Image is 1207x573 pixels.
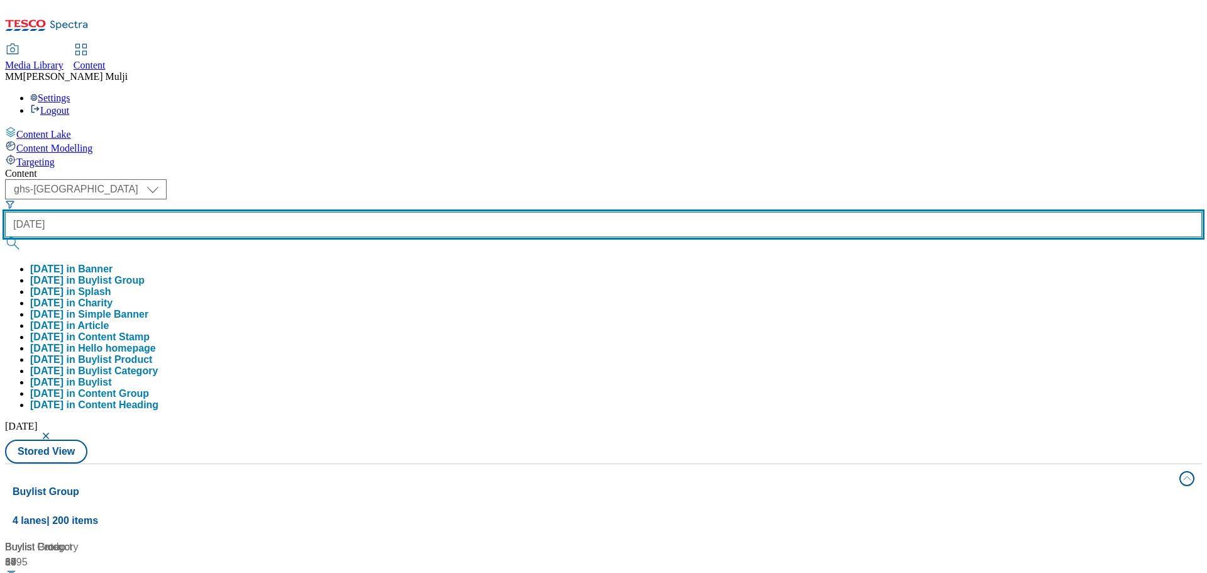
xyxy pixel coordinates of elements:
[5,440,87,464] button: Stored View
[74,45,106,71] a: Content
[5,60,63,70] span: Media Library
[78,331,150,342] span: Content Stamp
[74,60,106,70] span: Content
[5,140,1202,154] a: Content Modelling
[30,399,158,411] button: [DATE] in Content Heading
[30,264,113,275] button: [DATE] in Banner
[23,71,128,82] span: [PERSON_NAME] Mulji
[5,126,1202,140] a: Content Lake
[13,515,98,526] span: 4 lanes | 200 items
[30,286,111,298] button: [DATE] in Splash
[5,71,23,82] span: MM
[30,365,158,377] button: [DATE] in Buylist Category
[30,377,111,388] button: [DATE] in Buylist
[30,388,149,399] button: [DATE] in Content Group
[5,168,1202,179] div: Content
[30,298,113,309] button: [DATE] in Charity
[5,199,15,209] svg: Search Filters
[5,212,1202,237] input: Search
[30,92,70,103] a: Settings
[30,331,150,343] div: [DATE] in
[5,464,1202,535] button: Buylist Group4 lanes| 200 items
[13,484,1172,499] h4: Buylist Group
[5,555,162,570] div: 80
[30,275,145,286] div: [DATE] in
[30,343,156,354] div: [DATE] in
[30,331,150,343] button: [DATE] in Content Stamp
[78,343,156,353] span: Hello homepage
[5,45,63,71] a: Media Library
[78,275,145,286] span: Buylist Group
[16,157,55,167] span: Targeting
[30,354,152,365] button: [DATE] in Buylist Product
[5,540,162,555] div: Buylist Category
[30,309,148,320] button: [DATE] in Simple Banner
[30,275,145,286] button: [DATE] in Buylist Group
[30,343,156,354] button: [DATE] in Hello homepage
[30,105,69,116] a: Logout
[5,154,1202,168] a: Targeting
[5,421,38,431] span: [DATE]
[16,129,71,140] span: Content Lake
[16,143,92,153] span: Content Modelling
[30,320,109,331] button: [DATE] in Article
